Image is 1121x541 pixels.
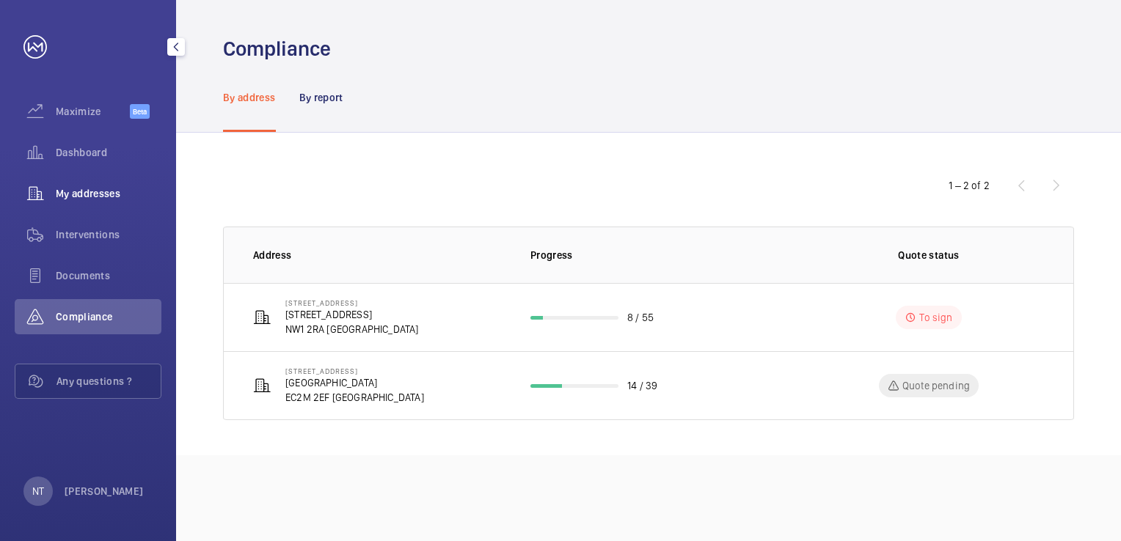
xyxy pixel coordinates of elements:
span: Beta [130,104,150,119]
p: By address [223,90,276,105]
p: NW1 2RA [GEOGRAPHIC_DATA] [285,322,419,336]
p: [GEOGRAPHIC_DATA] [285,375,424,390]
p: To sign [919,310,952,325]
p: [STREET_ADDRESS] [285,298,419,307]
p: Quote status [898,248,959,262]
span: My addresses [56,186,161,201]
p: Progress [530,248,790,262]
span: Dashboard [56,145,161,160]
h1: Compliance [223,35,331,62]
span: Interventions [56,227,161,242]
p: Quote pending [902,378,970,393]
div: 1 – 2 of 2 [949,178,990,193]
span: Maximize [56,104,130,119]
p: EC2M 2EF [GEOGRAPHIC_DATA] [285,390,424,405]
p: 14 / 39 [627,378,657,393]
span: Any questions ? [56,374,161,389]
p: NT [32,484,44,498]
p: [STREET_ADDRESS] [285,367,424,375]
span: Compliance [56,309,161,324]
p: [STREET_ADDRESS] [285,307,419,322]
p: [PERSON_NAME] [65,484,144,498]
span: Documents [56,268,161,283]
p: By report [299,90,343,105]
p: Address [253,248,507,262]
p: 8 / 55 [627,310,654,325]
